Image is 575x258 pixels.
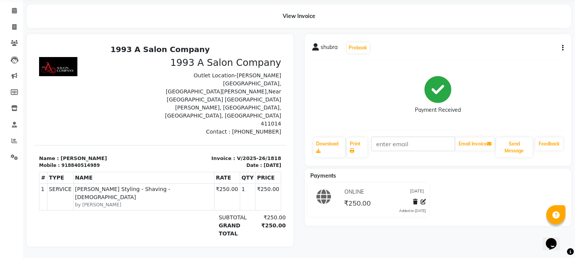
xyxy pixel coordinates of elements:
button: Send Message [496,137,532,157]
th: TYPE [13,131,39,142]
div: SUBTOTAL [180,172,216,180]
div: ₹250.00 [215,180,251,196]
p: Contact : [PHONE_NUMBER] [130,86,247,94]
td: 1 [205,142,221,168]
td: SERVICE [13,142,39,168]
button: Prebook [347,42,369,53]
td: ₹250.00 [180,142,205,168]
div: Added on [DATE] [399,208,426,214]
div: Payment Received [415,106,461,114]
span: [PERSON_NAME] Styling - Shaving - [DEMOGRAPHIC_DATA] [41,144,178,160]
a: Feedback [536,137,563,150]
th: RATE [180,131,205,142]
div: Mobile : [5,120,25,127]
td: 1 [5,142,13,168]
p: Invoice : V/2025-26/1818 [130,113,247,121]
div: [DATE] [229,120,247,127]
td: ₹250.00 [221,142,247,168]
div: Date : [212,120,228,127]
span: ONLINE [344,188,364,196]
a: Print [347,137,367,157]
span: Payments [311,172,336,179]
span: shubra [321,43,338,54]
input: enter email [371,137,455,151]
span: [DATE] [410,188,424,196]
h2: 1993 A Salon Company [5,3,247,12]
th: QTY [205,131,221,142]
th: NAME [39,131,180,142]
p: Name : [PERSON_NAME] [5,113,121,121]
div: View Invoice [27,5,571,28]
th: # [5,131,13,142]
div: GRAND TOTAL [180,180,216,196]
button: Email Invoice [455,137,495,150]
iframe: chat widget [543,227,567,250]
span: ₹250.00 [344,199,371,209]
p: Outlet Location-[PERSON_NAME][GEOGRAPHIC_DATA], [GEOGRAPHIC_DATA][PERSON_NAME],Near [GEOGRAPHIC_D... [130,30,247,86]
th: PRICE [221,131,247,142]
h3: 1993 A Salon Company [130,15,247,27]
div: ₹250.00 [215,172,251,180]
small: by [PERSON_NAME] [41,160,178,167]
div: 918840514989 [27,120,65,127]
a: Download [313,137,345,157]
